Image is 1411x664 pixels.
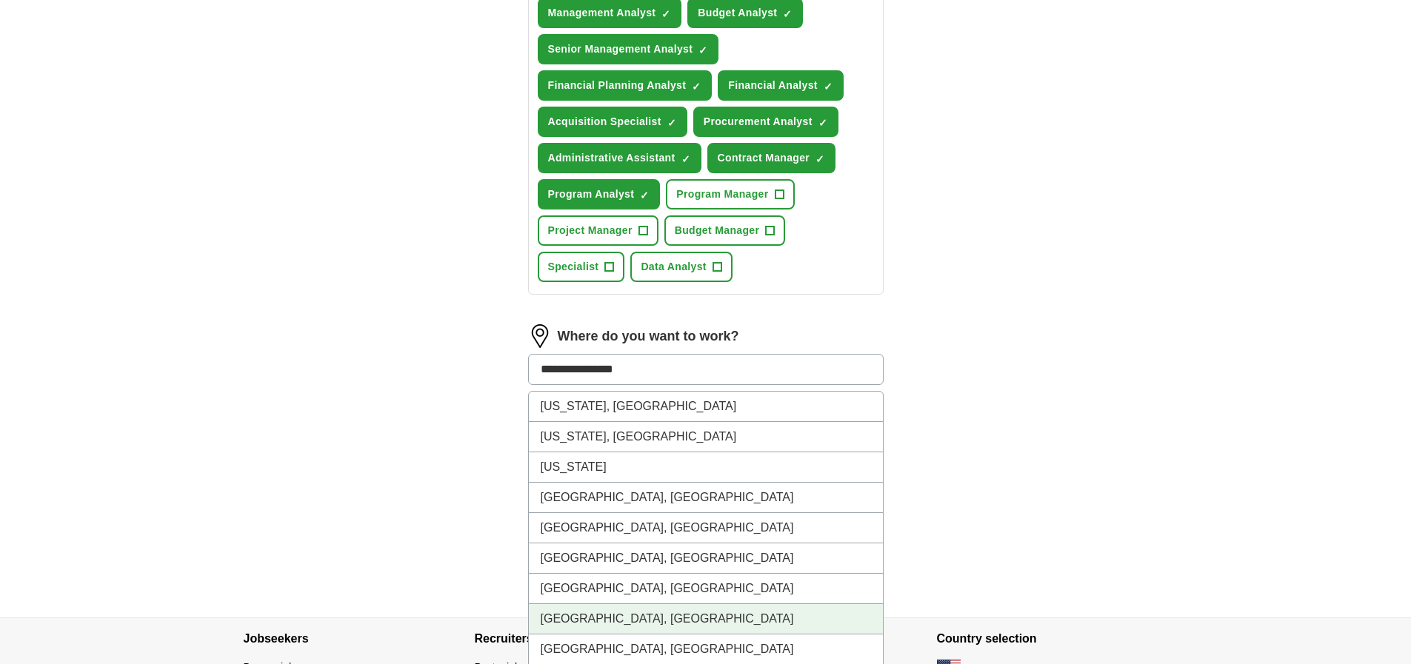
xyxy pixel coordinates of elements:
span: Procurement Analyst [704,114,813,130]
li: [GEOGRAPHIC_DATA], [GEOGRAPHIC_DATA] [529,513,883,543]
li: [US_STATE] [529,452,883,483]
span: Administrative Assistant [548,150,676,166]
span: Budget Analyst [698,5,777,21]
button: Administrative Assistant✓ [538,143,701,173]
button: Specialist [538,252,625,282]
span: ✓ [698,44,707,56]
button: Program Manager [666,179,794,209]
span: Data Analyst [641,259,707,275]
button: Contract Manager✓ [707,143,836,173]
li: [US_STATE], [GEOGRAPHIC_DATA] [529,392,883,422]
span: Specialist [548,259,599,275]
button: Budget Manager [664,215,786,246]
span: ✓ [783,8,792,20]
span: Senior Management Analyst [548,41,693,57]
button: Data Analyst [630,252,733,282]
button: Project Manager [538,215,658,246]
span: ✓ [681,153,690,165]
span: Contract Manager [718,150,810,166]
span: ✓ [692,81,701,93]
span: Financial Planning Analyst [548,78,687,93]
span: Budget Manager [675,223,760,238]
button: Senior Management Analyst✓ [538,34,719,64]
li: [US_STATE], [GEOGRAPHIC_DATA] [529,422,883,452]
span: Project Manager [548,223,633,238]
span: ✓ [667,117,676,129]
li: [GEOGRAPHIC_DATA], [GEOGRAPHIC_DATA] [529,574,883,604]
li: [GEOGRAPHIC_DATA], [GEOGRAPHIC_DATA] [529,543,883,574]
span: ✓ [661,8,670,20]
span: ✓ [815,153,824,165]
button: Financial Planning Analyst✓ [538,70,713,101]
span: ✓ [640,190,649,201]
li: [GEOGRAPHIC_DATA], [GEOGRAPHIC_DATA] [529,483,883,513]
span: Acquisition Specialist [548,114,661,130]
button: Financial Analyst✓ [718,70,844,101]
span: Program Analyst [548,187,635,202]
li: [GEOGRAPHIC_DATA], [GEOGRAPHIC_DATA] [529,604,883,634]
h4: Country selection [937,618,1168,660]
button: Program Analyst✓ [538,179,661,209]
button: Procurement Analyst✓ [693,107,838,137]
span: ✓ [818,117,827,129]
button: Acquisition Specialist✓ [538,107,687,137]
span: Program Manager [676,187,768,202]
img: location.png [528,324,552,348]
span: Management Analyst [548,5,656,21]
span: ✓ [824,81,833,93]
label: Where do you want to work? [558,326,739,346]
span: Financial Analyst [728,78,818,93]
